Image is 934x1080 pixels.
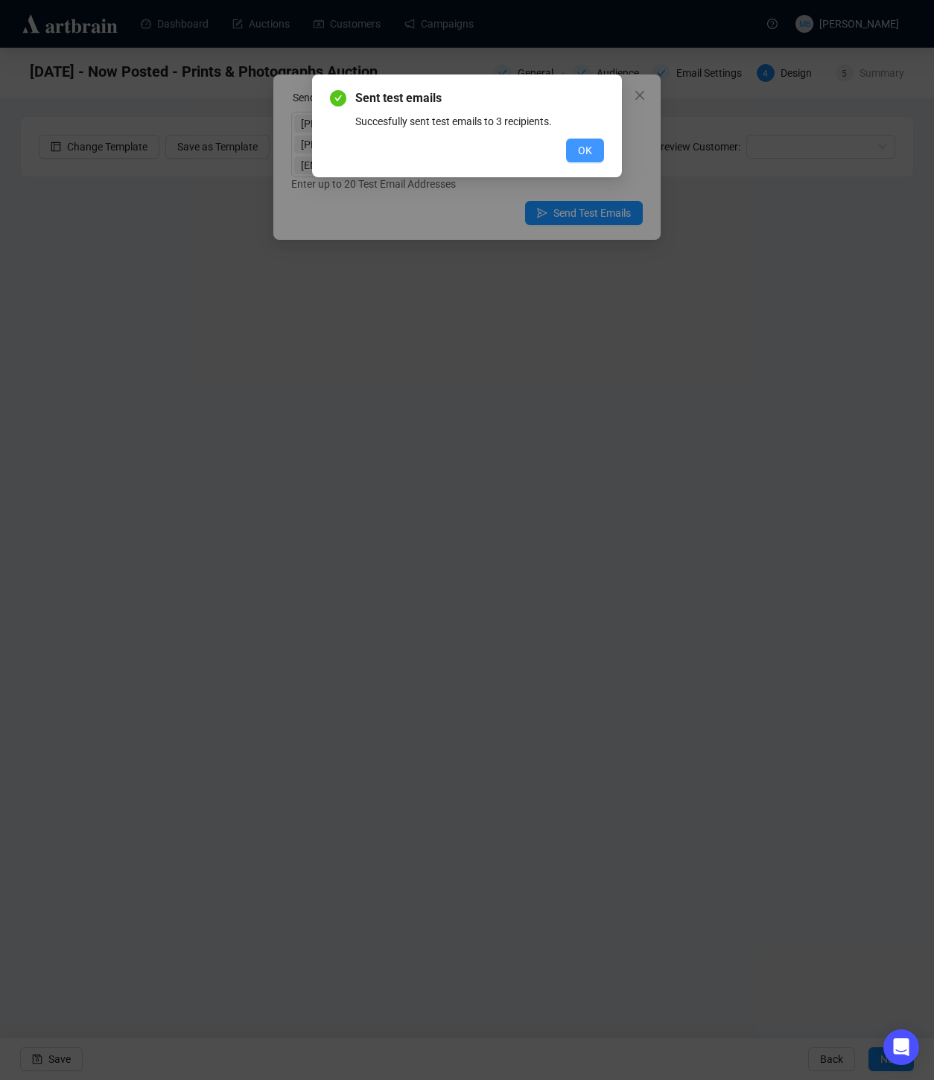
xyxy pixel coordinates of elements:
span: Sent test emails [355,89,604,107]
div: Succesfully sent test emails to 3 recipients. [355,113,604,130]
div: Open Intercom Messenger [883,1029,919,1065]
span: check-circle [330,90,346,107]
button: OK [566,139,604,162]
span: OK [578,142,592,159]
